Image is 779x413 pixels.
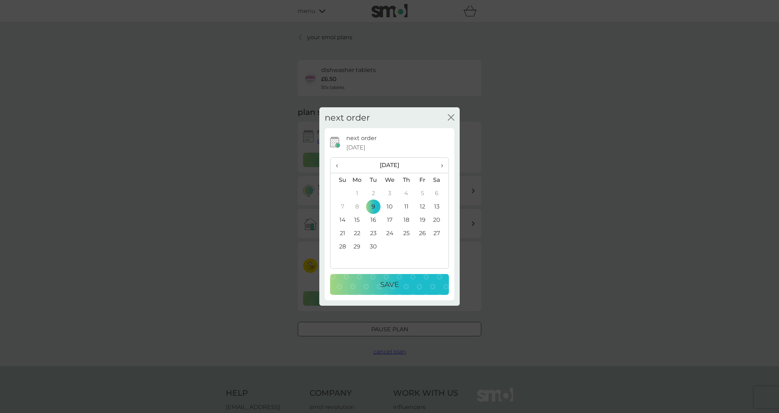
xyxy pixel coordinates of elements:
td: 2 [365,187,382,200]
td: 19 [414,213,431,226]
th: Th [398,173,414,187]
th: [DATE] [349,158,431,173]
td: 30 [365,240,382,253]
td: 23 [365,226,382,240]
th: Tu [365,173,382,187]
td: 9 [365,200,382,213]
td: 25 [398,226,414,240]
td: 24 [382,226,398,240]
td: 27 [431,226,449,240]
td: 7 [330,200,349,213]
td: 1 [349,187,365,200]
button: close [448,114,454,122]
p: Save [380,279,399,290]
td: 10 [382,200,398,213]
button: Save [330,274,449,295]
td: 6 [431,187,449,200]
p: next order [346,134,377,143]
th: Fr [414,173,431,187]
td: 13 [431,200,449,213]
span: › [436,158,443,173]
th: Sa [431,173,449,187]
td: 15 [349,213,365,226]
td: 14 [330,213,349,226]
td: 11 [398,200,414,213]
td: 20 [431,213,449,226]
td: 12 [414,200,431,213]
td: 16 [365,213,382,226]
td: 8 [349,200,365,213]
span: [DATE] [346,143,365,152]
td: 5 [414,187,431,200]
h2: next order [325,113,370,123]
td: 18 [398,213,414,226]
th: Su [330,173,349,187]
td: 17 [382,213,398,226]
td: 28 [330,240,349,253]
th: We [382,173,398,187]
td: 21 [330,226,349,240]
td: 3 [382,187,398,200]
td: 26 [414,226,431,240]
td: 29 [349,240,365,253]
td: 22 [349,226,365,240]
span: ‹ [336,158,343,173]
th: Mo [349,173,365,187]
td: 4 [398,187,414,200]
